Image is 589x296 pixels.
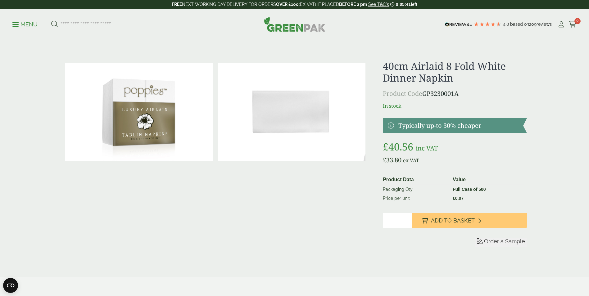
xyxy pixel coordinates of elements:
[368,2,389,7] a: See T&C's
[412,213,527,228] button: Add to Basket
[473,21,501,27] div: 4.78 Stars
[380,194,450,203] td: Price per unit
[3,278,18,293] button: Open CMP widget
[557,21,565,28] i: My Account
[475,238,527,247] button: Order a Sample
[450,175,524,185] th: Value
[383,102,527,110] p: In stock
[453,187,486,192] strong: Full Case of 500
[431,217,475,224] span: Add to Basket
[453,196,455,201] span: £
[339,2,367,7] strong: BEFORE 2 pm
[503,22,510,27] span: 4.8
[537,22,552,27] span: reviews
[172,2,182,7] strong: FREE
[416,144,438,152] span: inc VAT
[383,89,527,98] p: GP3230001A
[12,21,38,28] p: Menu
[453,196,464,201] bdi: 0.07
[445,22,472,27] img: REVIEWS.io
[383,156,401,164] bdi: 33.80
[510,22,529,27] span: Based on
[383,156,386,164] span: £
[218,63,365,161] img: 40cm White Airlaid 8 Fold Dinner Napkin Full Case 0
[65,63,213,161] img: 4048WH 40cm 8 Fold Tablin White Pack
[569,20,577,29] a: 0
[574,18,581,24] span: 0
[276,2,299,7] strong: OVER £100
[383,140,388,153] span: £
[569,21,577,28] i: Cart
[403,157,419,164] span: ex VAT
[411,2,417,7] span: left
[529,22,537,27] span: 209
[383,60,527,84] h1: 40cm Airlaid 8 Fold White Dinner Napkin
[264,17,325,32] img: GreenPak Supplies
[383,89,422,98] span: Product Code
[383,140,413,153] bdi: 40.56
[396,2,411,7] span: 0:05:41
[380,185,450,194] td: Packaging Qty
[380,175,450,185] th: Product Data
[484,238,525,244] span: Order a Sample
[12,21,38,27] a: Menu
